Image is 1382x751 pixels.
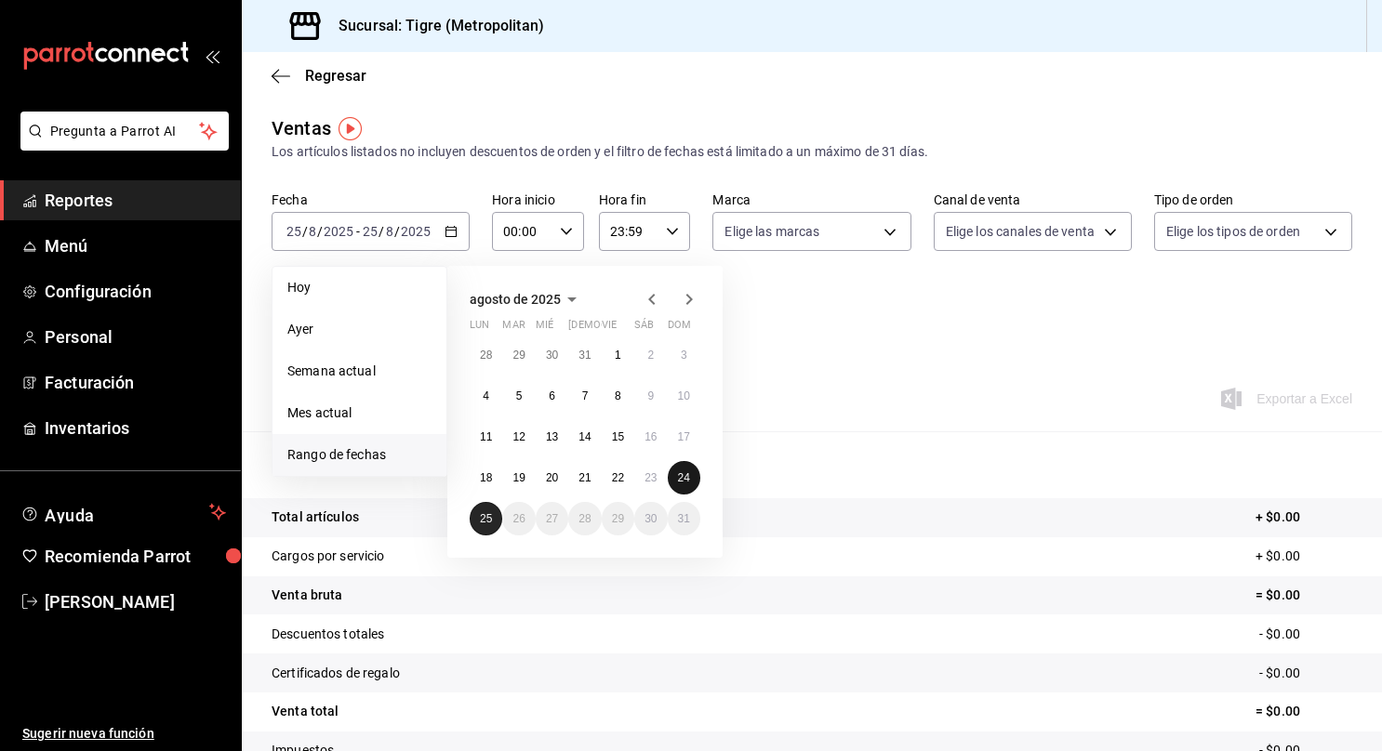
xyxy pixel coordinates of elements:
[323,224,354,239] input: ----
[602,338,634,372] button: 1 de agosto de 2025
[568,338,601,372] button: 31 de julio de 2025
[681,349,687,362] abbr: 3 de agosto de 2025
[480,471,492,484] abbr: 18 de agosto de 2025
[644,471,657,484] abbr: 23 de agosto de 2025
[45,188,226,213] span: Reportes
[568,420,601,454] button: 14 de agosto de 2025
[546,512,558,525] abbr: 27 de agosto de 2025
[272,586,342,605] p: Venta bruta
[568,502,601,535] button: 28 de agosto de 2025
[536,319,553,338] abbr: miércoles
[644,512,657,525] abbr: 30 de agosto de 2025
[483,389,489,402] abbr: 4 de agosto de 2025
[668,461,700,494] button: 24 de agosto de 2025
[302,224,308,239] span: /
[536,502,568,535] button: 27 de agosto de 2025
[205,48,219,63] button: open_drawer_menu
[678,471,690,484] abbr: 24 de agosto de 2025
[287,403,432,423] span: Mes actual
[602,461,634,494] button: 22 de agosto de 2025
[578,349,591,362] abbr: 31 de julio de 2025
[480,512,492,525] abbr: 25 de agosto de 2025
[1166,222,1300,241] span: Elige los tipos de orden
[45,279,226,304] span: Configuración
[512,430,525,443] abbr: 12 de agosto de 2025
[546,430,558,443] abbr: 13 de agosto de 2025
[599,193,691,206] label: Hora fin
[668,319,691,338] abbr: domingo
[287,362,432,381] span: Semana actual
[568,379,601,413] button: 7 de agosto de 2025
[678,430,690,443] abbr: 17 de agosto de 2025
[385,224,394,239] input: --
[45,589,226,614] span: [PERSON_NAME]
[512,349,525,362] abbr: 29 de julio de 2025
[272,454,1352,476] p: Resumen
[602,379,634,413] button: 8 de agosto de 2025
[502,420,535,454] button: 12 de agosto de 2025
[272,114,331,142] div: Ventas
[286,224,302,239] input: --
[549,389,555,402] abbr: 6 de agosto de 2025
[634,461,667,494] button: 23 de agosto de 2025
[582,389,589,402] abbr: 7 de agosto de 2025
[578,430,591,443] abbr: 14 de agosto de 2025
[480,349,492,362] abbr: 28 de julio de 2025
[536,379,568,413] button: 6 de agosto de 2025
[45,501,202,523] span: Ayuda
[602,319,617,338] abbr: viernes
[45,233,226,258] span: Menú
[516,389,523,402] abbr: 5 de agosto de 2025
[668,502,700,535] button: 31 de agosto de 2025
[287,445,432,465] span: Rango de fechas
[724,222,819,241] span: Elige las marcas
[502,502,535,535] button: 26 de agosto de 2025
[934,193,1132,206] label: Canal de venta
[13,135,229,154] a: Pregunta a Parrot AI
[502,319,525,338] abbr: martes
[615,349,621,362] abbr: 1 de agosto de 2025
[1256,586,1352,605] p: = $0.00
[612,471,624,484] abbr: 22 de agosto de 2025
[470,292,561,307] span: agosto de 2025
[492,193,584,206] label: Hora inicio
[946,222,1095,241] span: Elige los canales de venta
[1259,664,1352,683] p: - $0.00
[1154,193,1352,206] label: Tipo de orden
[272,702,339,721] p: Venta total
[712,193,910,206] label: Marca
[470,461,502,494] button: 18 de agosto de 2025
[668,338,700,372] button: 3 de agosto de 2025
[305,67,366,85] span: Regresar
[45,544,226,569] span: Recomienda Parrot
[546,349,558,362] abbr: 30 de julio de 2025
[536,338,568,372] button: 30 de julio de 2025
[400,224,432,239] input: ----
[536,461,568,494] button: 20 de agosto de 2025
[470,379,502,413] button: 4 de agosto de 2025
[20,112,229,151] button: Pregunta a Parrot AI
[272,67,366,85] button: Regresar
[308,224,317,239] input: --
[287,320,432,339] span: Ayer
[272,193,470,206] label: Fecha
[22,724,226,744] span: Sugerir nueva función
[379,224,384,239] span: /
[678,512,690,525] abbr: 31 de agosto de 2025
[362,224,379,239] input: --
[512,471,525,484] abbr: 19 de agosto de 2025
[272,625,384,644] p: Descuentos totales
[502,461,535,494] button: 19 de agosto de 2025
[45,324,226,349] span: Personal
[546,471,558,484] abbr: 20 de agosto de 2025
[568,319,678,338] abbr: jueves
[647,349,654,362] abbr: 2 de agosto de 2025
[668,379,700,413] button: 10 de agosto de 2025
[470,420,502,454] button: 11 de agosto de 2025
[339,117,362,140] button: Tooltip marker
[287,278,432,297] span: Hoy
[470,319,489,338] abbr: lunes
[1259,625,1352,644] p: - $0.00
[470,502,502,535] button: 25 de agosto de 2025
[324,15,544,37] h3: Sucursal: Tigre (Metropolitan)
